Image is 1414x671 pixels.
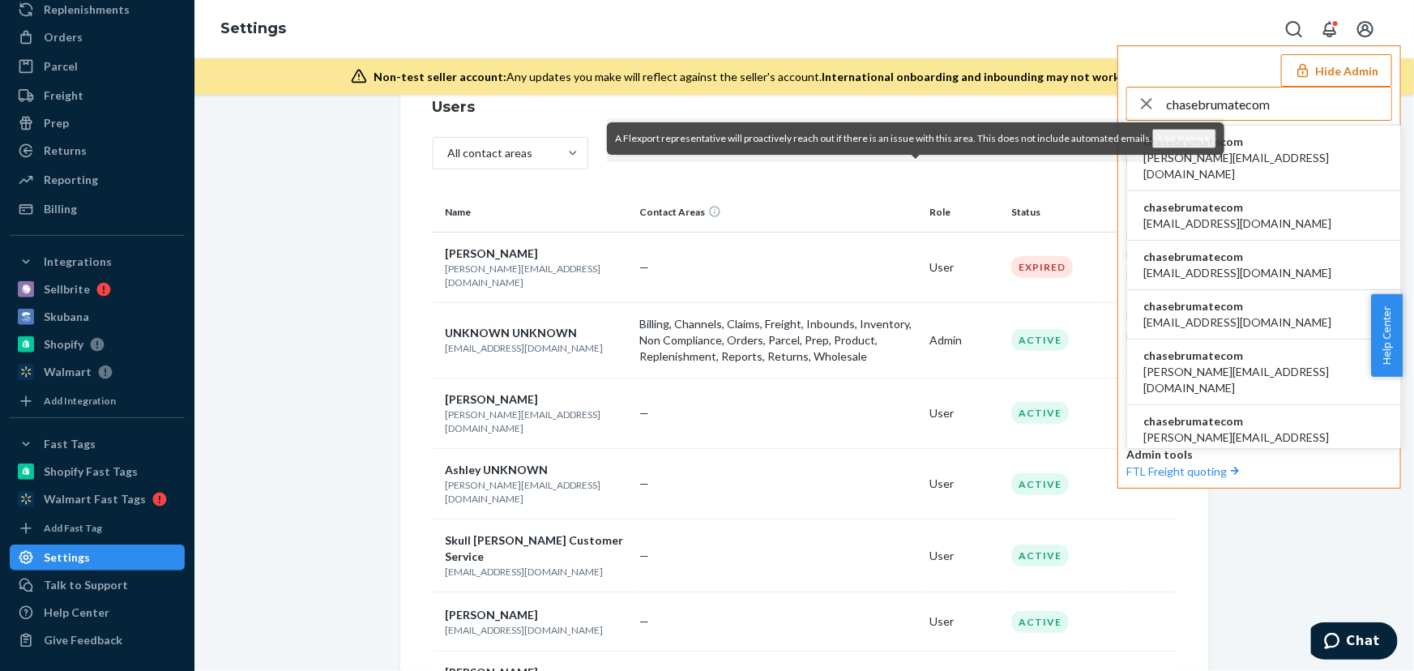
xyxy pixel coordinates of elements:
a: Prep [10,110,185,136]
td: User [923,449,1005,519]
span: UNKNOWN UNKNOWN [446,326,578,340]
button: Give Feedback [10,627,185,653]
p: Admin tools [1126,447,1392,463]
p: [PERSON_NAME][EMAIL_ADDRESS][DOMAIN_NAME] [446,478,627,506]
div: Give Feedback [44,632,122,648]
a: Returns [10,138,185,164]
span: [PERSON_NAME][EMAIL_ADDRESS][DOMAIN_NAME] [1143,150,1385,182]
div: Fast Tags [44,436,96,452]
td: User [923,592,1005,652]
span: [PERSON_NAME] [446,392,539,406]
span: Ashley UNKNOWN [446,463,549,477]
div: Integrations [44,254,112,270]
span: [PERSON_NAME] [446,608,539,622]
p: Billing, Channels, Claims, Freight, Inbounds, Inventory, Non Compliance, Orders, Parcel, Prep, Pr... [639,316,916,365]
a: Sellbrite [10,276,185,302]
div: Active [1011,545,1069,566]
p: [EMAIL_ADDRESS][DOMAIN_NAME] [446,623,627,637]
a: Freight [10,83,185,109]
span: — [639,406,649,420]
button: Help Center [1371,294,1403,377]
a: Add Integration [10,391,185,411]
td: User [923,378,1005,448]
div: Walmart [44,364,92,380]
span: chasebrumatecom [1143,199,1331,216]
div: Parcel [44,58,78,75]
div: Skubana [44,309,89,325]
a: Shopify Fast Tags [10,459,185,485]
a: Parcel [10,53,185,79]
a: Reporting [10,167,185,193]
span: — [639,549,649,562]
a: FTL Freight quoting [1126,464,1243,478]
div: Reporting [44,172,98,188]
div: Orders [44,29,83,45]
div: A Flexport representative will proactively reach out if there is an issue with this area. This do... [615,129,1216,148]
td: Admin [923,302,1005,378]
span: — [639,260,649,274]
p: [EMAIL_ADDRESS][DOMAIN_NAME] [446,341,627,355]
a: Skubana [10,304,185,330]
h4: Users [433,96,1177,118]
span: chasebrumatecom [1143,134,1385,150]
div: Shopify Fast Tags [44,464,138,480]
div: Help Center [44,605,109,621]
a: Settings [220,19,286,37]
div: All contact areas [448,145,533,161]
div: Prep [44,115,69,131]
div: Sellbrite [44,281,90,297]
span: [EMAIL_ADDRESS][DOMAIN_NAME] [1143,265,1331,281]
span: Non-test seller account: [374,70,506,83]
button: Open account menu [1349,13,1382,45]
span: [PERSON_NAME] [446,246,539,260]
a: Walmart Fast Tags [10,486,185,512]
div: Add Fast Tag [44,521,102,535]
span: [PERSON_NAME][EMAIL_ADDRESS][DOMAIN_NAME] [1143,364,1385,396]
span: [EMAIL_ADDRESS][DOMAIN_NAME] [1143,216,1331,232]
div: Active [1011,329,1069,351]
div: Settings [44,549,90,566]
button: Open Search Box [1278,13,1310,45]
a: Help Center [10,600,185,626]
div: Returns [44,143,87,159]
a: Settings [10,545,185,571]
span: [EMAIL_ADDRESS][DOMAIN_NAME] [1143,314,1331,331]
th: Role [923,193,1005,232]
span: chasebrumatecom [1143,413,1385,430]
div: Add Integration [44,394,116,408]
p: [PERSON_NAME][EMAIL_ADDRESS][DOMAIN_NAME] [446,408,627,435]
div: Any updates you make will reflect against the seller's account. [374,69,1241,85]
button: Learn more [1152,129,1216,148]
div: Talk to Support [44,577,128,593]
p: [EMAIL_ADDRESS][DOMAIN_NAME] [446,565,627,579]
div: Replenishments [44,2,130,18]
th: Name [433,193,634,232]
span: [PERSON_NAME][EMAIL_ADDRESS][DOMAIN_NAME] [1143,430,1385,462]
span: chasebrumatecom [1143,348,1385,364]
button: Hide Admin [1281,54,1392,87]
button: Fast Tags [10,431,185,457]
ol: breadcrumbs [207,6,299,53]
td: User [923,232,1005,302]
a: Shopify [10,331,185,357]
a: Walmart [10,359,185,385]
th: Contact Areas [633,193,923,232]
span: chasebrumatecom [1143,249,1331,265]
div: Billing [44,201,77,217]
td: User [923,519,1005,592]
span: — [639,614,649,628]
a: Billing [10,196,185,222]
span: Skull [PERSON_NAME] Customer Service [446,533,624,563]
span: chasebrumatecom [1143,298,1331,314]
div: Walmart Fast Tags [44,491,146,507]
p: [PERSON_NAME][EMAIL_ADDRESS][DOMAIN_NAME] [446,262,627,289]
th: Status [1005,193,1124,232]
a: Add Fast Tag [10,519,185,538]
div: Active [1011,402,1069,424]
iframe: Opens a widget where you can chat to one of our agents [1311,622,1398,663]
div: Freight [44,88,83,104]
div: Active [1011,473,1069,495]
button: Talk to Support [10,572,185,598]
div: Expired [1011,256,1073,278]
